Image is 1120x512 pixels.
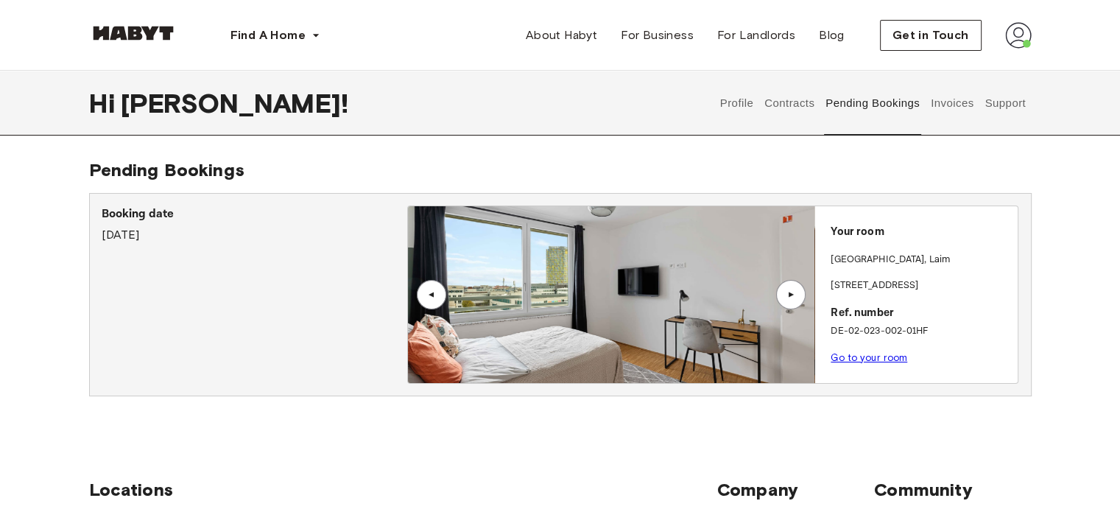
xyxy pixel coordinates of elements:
button: Invoices [929,71,975,136]
button: Find A Home [219,21,332,50]
img: avatar [1005,22,1032,49]
div: user profile tabs [714,71,1031,136]
p: Booking date [102,206,407,223]
button: Support [983,71,1028,136]
button: Get in Touch [880,20,982,51]
span: For Business [621,27,694,44]
span: Hi [89,88,121,119]
a: About Habyt [514,21,609,50]
p: [STREET_ADDRESS] [831,278,1012,293]
span: [PERSON_NAME] ! [121,88,348,119]
span: Get in Touch [892,27,969,44]
img: Image of the room [408,206,814,383]
span: Locations [89,479,717,501]
img: Habyt [89,26,177,41]
span: Find A Home [230,27,306,44]
span: Pending Bookings [89,159,244,180]
div: ▲ [424,290,439,299]
span: About Habyt [526,27,597,44]
div: ▲ [783,290,798,299]
p: DE-02-023-002-01HF [831,324,1012,339]
button: Pending Bookings [824,71,922,136]
a: Blog [807,21,856,50]
button: Contracts [763,71,817,136]
a: Go to your room [831,352,907,363]
span: Blog [819,27,845,44]
p: Your room [831,224,1012,241]
a: For Business [609,21,705,50]
button: Profile [718,71,756,136]
span: For Landlords [717,27,795,44]
span: Community [874,479,1031,501]
a: For Landlords [705,21,807,50]
p: Ref. number [831,305,1012,322]
p: [GEOGRAPHIC_DATA] , Laim [831,253,950,267]
span: Company [717,479,874,501]
div: [DATE] [102,206,407,244]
